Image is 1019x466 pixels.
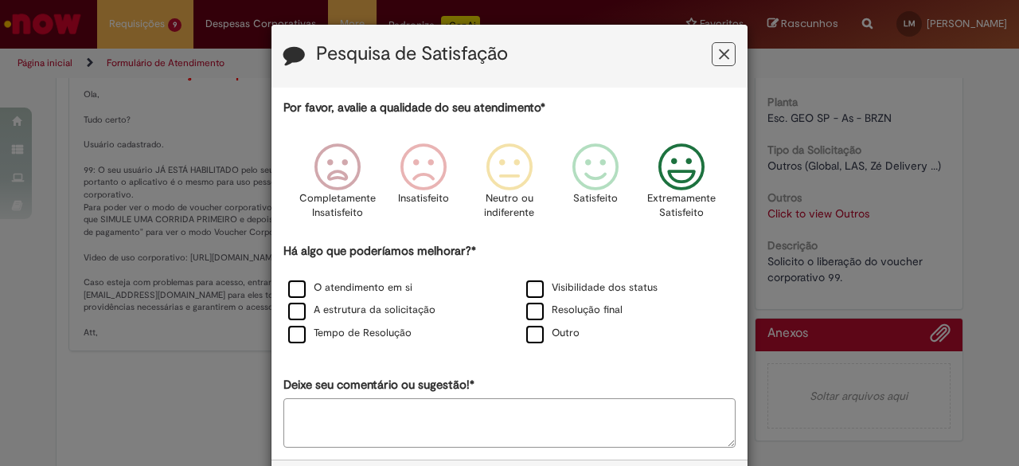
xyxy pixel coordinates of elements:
p: Completamente Insatisfeito [299,191,376,221]
label: Outro [526,326,580,341]
p: Satisfeito [573,191,618,206]
label: O atendimento em si [288,280,412,296]
label: Pesquisa de Satisfação [316,44,508,65]
label: Tempo de Resolução [288,326,412,341]
div: Completamente Insatisfeito [296,131,377,241]
p: Insatisfeito [398,191,449,206]
label: Visibilidade dos status [526,280,658,296]
label: Deixe seu comentário ou sugestão!* [283,377,474,394]
div: Há algo que poderíamos melhorar?* [283,243,736,346]
div: Insatisfeito [383,131,464,241]
label: A estrutura da solicitação [288,303,435,318]
div: Extremamente Satisfeito [641,131,722,241]
p: Extremamente Satisfeito [647,191,716,221]
div: Neutro ou indiferente [469,131,550,241]
label: Por favor, avalie a qualidade do seu atendimento* [283,100,545,116]
label: Resolução final [526,303,623,318]
div: Satisfeito [555,131,636,241]
p: Neutro ou indiferente [481,191,538,221]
